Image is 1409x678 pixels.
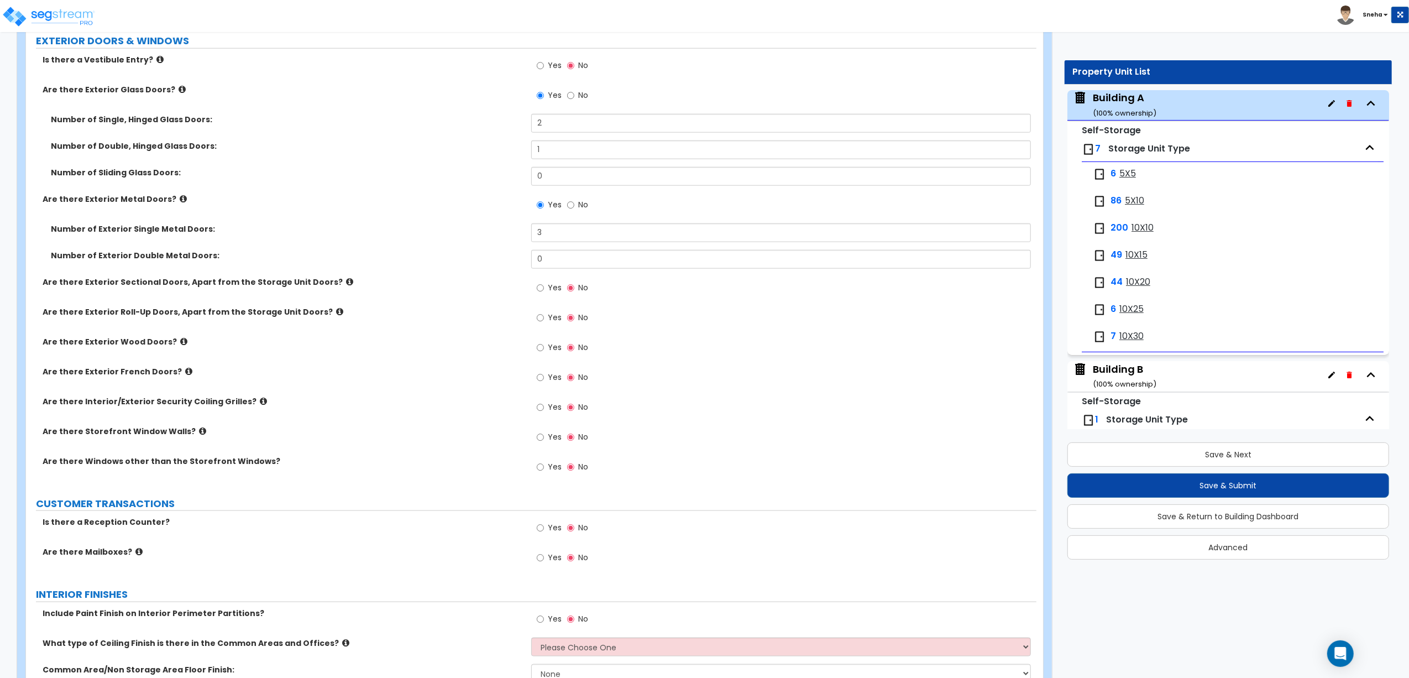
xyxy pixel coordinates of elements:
img: door.png [1093,222,1106,235]
span: 10X20 [1126,276,1150,289]
span: 5X10 [1125,195,1144,207]
div: Building B [1093,362,1156,390]
span: No [578,431,588,442]
img: door.png [1082,143,1095,156]
label: Are there Exterior Metal Doors? [43,194,523,205]
input: No [567,613,574,625]
span: No [578,461,588,472]
label: INTERIOR FINISHES [36,587,1036,602]
input: Yes [537,522,544,534]
input: No [567,342,574,354]
label: EXTERIOR DOORS & WINDOWS [36,34,1036,48]
span: Yes [548,90,562,101]
span: Yes [548,60,562,71]
img: door.png [1093,276,1106,289]
input: Yes [537,90,544,102]
label: Are there Exterior French Doors? [43,366,523,377]
span: 86 [1111,195,1122,207]
label: CUSTOMER TRANSACTIONS [36,497,1036,511]
label: Are there Exterior Glass Doors? [43,84,523,95]
input: No [567,461,574,473]
input: No [567,90,574,102]
span: 7 [1095,142,1101,155]
span: Yes [548,461,562,472]
input: No [567,282,574,294]
span: 200 [1111,222,1128,234]
input: No [567,372,574,384]
i: click for more info! [336,307,343,316]
input: No [567,312,574,324]
span: No [578,90,588,101]
i: click for more info! [180,337,187,346]
span: Yes [548,312,562,323]
span: Yes [548,613,562,624]
i: click for more info! [135,547,143,556]
span: No [578,522,588,533]
i: click for more info! [346,278,353,286]
small: Self-Storage [1082,395,1141,408]
span: Yes [548,552,562,563]
img: door.png [1093,303,1106,316]
img: avatar.png [1336,6,1355,25]
input: Yes [537,312,544,324]
span: 7 [1111,330,1116,343]
span: 6 [1111,303,1116,316]
span: No [578,312,588,323]
span: 10X15 [1125,249,1148,262]
label: Are there Exterior Roll-Up Doors, Apart from the Storage Unit Doors? [43,306,523,317]
span: Storage Unit Type [1108,142,1190,155]
label: Number of Exterior Single Metal Doors: [51,223,523,234]
input: Yes [537,60,544,72]
label: Common Area/Non Storage Area Floor Finish: [43,664,523,675]
span: 6 [1111,168,1116,180]
label: Are there Windows other than the Storefront Windows? [43,456,523,467]
img: logo_pro_r.png [2,6,96,28]
img: door.png [1093,330,1106,343]
div: Property Unit List [1073,66,1384,79]
input: Yes [537,461,544,473]
label: What type of Ceiling Finish is there in the Common Areas and Offices? [43,638,523,649]
button: Save & Next [1067,442,1389,467]
span: Yes [548,282,562,293]
i: click for more info! [199,427,206,435]
div: Building A [1093,91,1156,119]
span: Building A [1073,91,1156,119]
span: Yes [548,431,562,442]
span: Building B [1073,362,1156,390]
input: No [567,522,574,534]
input: Yes [537,282,544,294]
span: Yes [548,522,562,533]
small: Self-Storage [1082,124,1141,137]
button: Save & Return to Building Dashboard [1067,504,1389,529]
input: No [567,552,574,564]
span: Yes [548,342,562,353]
label: Number of Double, Hinged Glass Doors: [51,140,523,152]
input: Yes [537,372,544,384]
label: Include Paint Finish on Interior Perimeter Partitions? [43,608,523,619]
span: Yes [548,401,562,413]
input: Yes [537,199,544,211]
div: Open Intercom Messenger [1327,640,1354,667]
span: 10X10 [1132,222,1154,234]
small: ( 100 % ownership) [1093,379,1156,389]
img: door.png [1093,195,1106,208]
span: 1 [1095,413,1098,426]
label: Are there Exterior Sectional Doors, Apart from the Storage Unit Doors? [43,277,523,288]
input: Yes [537,613,544,625]
img: building.svg [1073,362,1087,377]
span: No [578,401,588,413]
input: Yes [537,552,544,564]
input: Yes [537,342,544,354]
img: door.png [1093,168,1106,181]
span: 49 [1111,249,1122,262]
span: 10X30 [1119,330,1144,343]
span: 44 [1111,276,1123,289]
button: Advanced [1067,535,1389,560]
button: Save & Submit [1067,473,1389,498]
span: No [578,552,588,563]
span: Storage Unit Type [1106,413,1188,426]
span: No [578,372,588,383]
img: door.png [1082,414,1095,427]
span: No [578,282,588,293]
label: Is there a Vestibule Entry? [43,54,523,65]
